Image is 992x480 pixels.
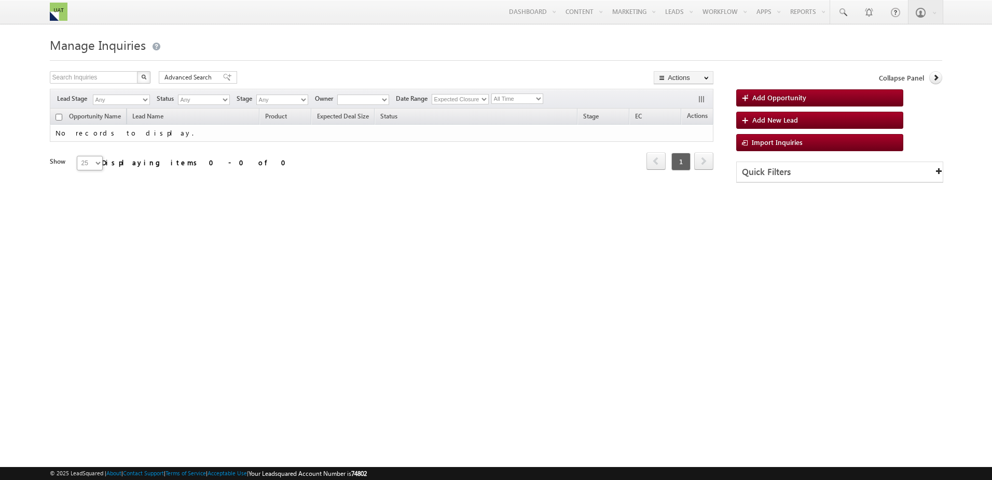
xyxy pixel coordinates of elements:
span: 74802 [351,470,367,477]
span: Manage Inquiries [50,36,146,53]
span: Add Opportunity [752,93,806,102]
a: next [694,153,713,170]
span: Stage [583,112,599,120]
span: Stage [237,94,256,103]
span: Status [157,94,178,103]
a: prev [646,153,666,170]
span: Lead Stage [57,94,91,103]
a: Expected Deal Size [312,111,374,124]
a: Contact Support [123,470,164,476]
span: Product [265,112,287,120]
span: EC [635,112,642,120]
a: Stage [578,111,604,124]
span: Date Range [396,94,432,103]
span: Advanced Search [164,73,215,82]
span: Collapse Panel [879,73,924,83]
img: Search [141,74,146,79]
span: 1 [671,153,691,170]
span: Opportunity Name [69,112,121,120]
span: Import Inquiries [752,138,803,146]
div: Show [50,157,68,166]
div: Quick Filters [737,162,943,182]
span: Lead Name [127,111,169,124]
td: No records to display. [50,125,714,142]
img: Custom Logo [50,3,67,21]
button: Actions [654,71,713,84]
a: Terms of Service [166,470,206,476]
span: Add New Lead [752,115,798,124]
span: Owner [315,94,337,103]
a: Status [375,111,403,124]
span: Expected Deal Size [317,112,369,120]
span: Your Leadsquared Account Number is [249,470,367,477]
a: Acceptable Use [208,470,247,476]
a: About [106,470,121,476]
input: Check all records [56,114,62,121]
span: © 2025 LeadSquared | | | | | [50,469,367,478]
span: next [694,152,713,170]
a: Opportunity Name [64,111,126,124]
span: Actions [682,110,713,124]
div: Displaying items 0 - 0 of 0 [102,156,292,168]
span: prev [646,152,666,170]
